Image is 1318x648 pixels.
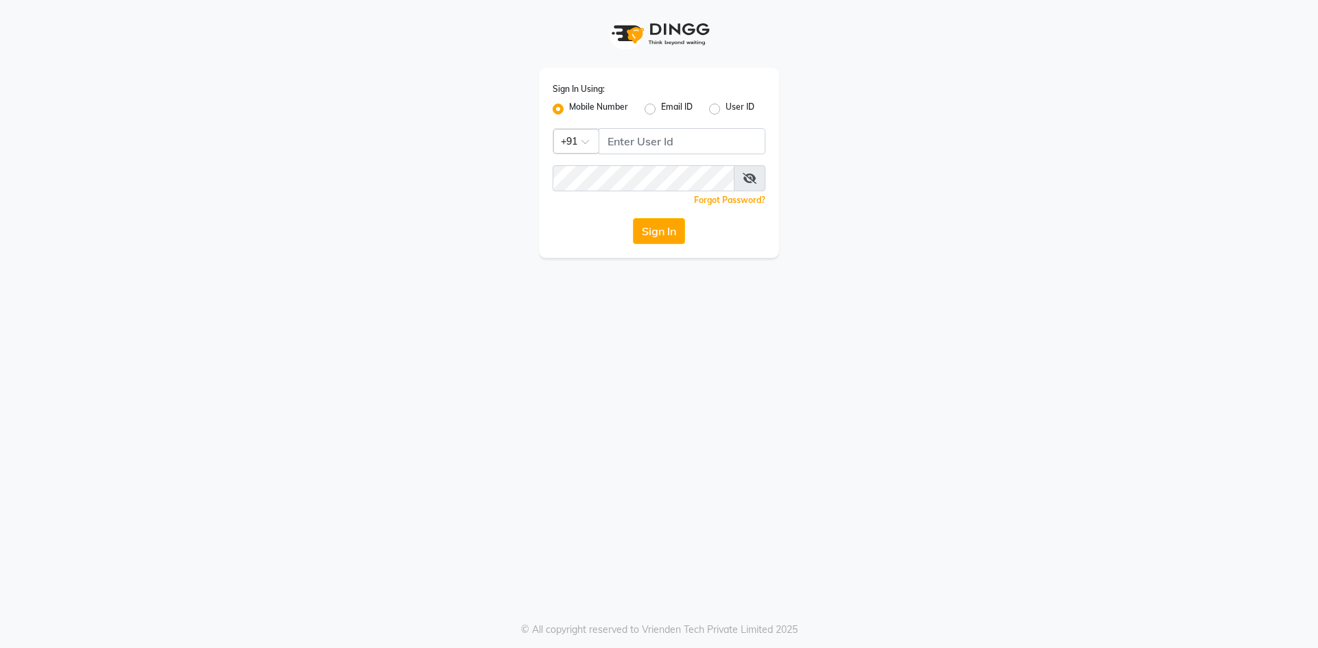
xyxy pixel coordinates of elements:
label: Sign In Using: [553,83,605,95]
a: Forgot Password? [694,195,765,205]
button: Sign In [633,218,685,244]
label: Mobile Number [569,101,628,117]
label: User ID [726,101,754,117]
img: logo1.svg [604,14,714,54]
input: Username [599,128,765,154]
input: Username [553,165,735,191]
label: Email ID [661,101,693,117]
